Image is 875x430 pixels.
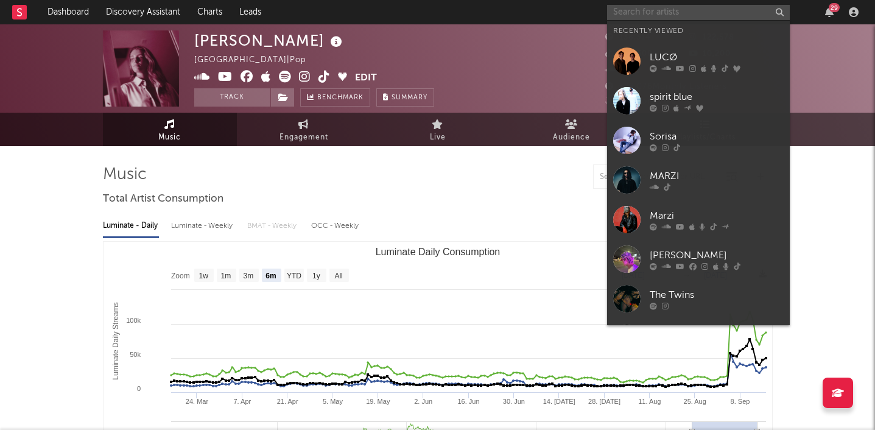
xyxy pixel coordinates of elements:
button: 29 [825,7,834,17]
span: Total Artist Consumption [103,192,223,206]
text: 24. Mar [185,398,208,405]
text: 2. Jun [414,398,432,405]
text: 3m [243,272,253,280]
text: 1m [220,272,231,280]
div: The Twins [650,287,784,302]
text: YTD [286,272,301,280]
text: 16. Jun [457,398,479,405]
text: Zoom [171,272,190,280]
span: Audience [553,130,590,145]
a: LUCØ [607,41,790,81]
button: Edit [355,71,377,86]
span: Live [430,130,446,145]
text: 8. Sep [730,398,750,405]
div: OCC - Weekly [311,216,360,236]
a: Benchmark [300,88,370,107]
span: Music [158,130,181,145]
a: MARZI [607,160,790,200]
span: Summary [392,94,427,101]
text: 1w [199,272,208,280]
text: 14. [DATE] [543,398,575,405]
span: 528,076 Monthly Listeners [605,83,727,91]
a: Live [371,113,505,146]
span: Engagement [279,130,328,145]
span: 262,300 [605,50,653,58]
text: 5. May [322,398,343,405]
button: Summary [376,88,434,107]
div: Marzi [650,208,784,223]
text: 11. Aug [638,398,661,405]
div: spirit blue [650,90,784,104]
input: Search for artists [607,5,790,20]
div: [GEOGRAPHIC_DATA] | Pop [194,53,320,68]
text: 100k [126,317,141,324]
div: Luminate - Weekly [171,216,235,236]
text: 1y [312,272,320,280]
text: 19. May [366,398,390,405]
span: 1,191 [605,66,640,74]
a: spirit blue [607,81,790,121]
text: 28. [DATE] [588,398,620,405]
text: 21. Apr [276,398,298,405]
span: Jump Score: 76.5 [605,97,676,105]
div: [PERSON_NAME] [194,30,345,51]
a: [PERSON_NAME] [607,239,790,279]
div: Luminate - Daily [103,216,159,236]
div: LUCØ [650,50,784,65]
div: [PERSON_NAME] [650,248,784,263]
text: 0 [136,385,140,392]
span: 138,314 [605,33,651,41]
a: Marzi [607,200,790,239]
a: notdavid [607,319,790,358]
text: All [334,272,342,280]
text: Luminate Daily Consumption [375,247,500,257]
div: 29 [829,3,840,12]
a: Music [103,113,237,146]
button: Track [194,88,270,107]
div: Sorisa [650,129,784,144]
text: 30. Jun [502,398,524,405]
div: Recently Viewed [613,24,784,38]
a: The Twins [607,279,790,319]
text: 50k [130,351,141,358]
span: Benchmark [317,91,364,105]
div: MARZI [650,169,784,183]
text: 6m [265,272,276,280]
input: Search by song name or URL [594,172,722,182]
text: Luminate Daily Streams [111,302,119,379]
text: 7. Apr [233,398,251,405]
a: Sorisa [607,121,790,160]
text: 25. Aug [683,398,706,405]
a: Audience [505,113,639,146]
a: Engagement [237,113,371,146]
